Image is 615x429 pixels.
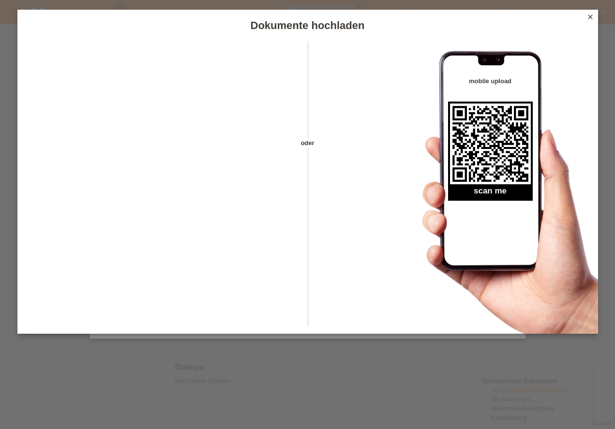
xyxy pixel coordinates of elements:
h2: scan me [448,186,533,201]
h1: Dokumente hochladen [17,19,598,31]
span: oder [291,138,325,148]
a: close [584,12,597,23]
iframe: Upload [32,65,291,307]
h4: mobile upload [448,77,533,85]
i: close [586,13,594,21]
